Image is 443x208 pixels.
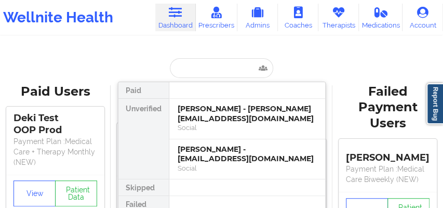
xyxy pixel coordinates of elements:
[118,99,169,179] div: Unverified
[155,4,196,31] a: Dashboard
[7,84,103,100] div: Paid Users
[346,164,429,185] p: Payment Plan : Medical Care Biweekly (NEW)
[178,104,317,123] div: [PERSON_NAME] - [PERSON_NAME][EMAIL_ADDRESS][DOMAIN_NAME]
[426,83,443,124] a: Report Bug
[318,4,359,31] a: Therapists
[14,112,97,136] div: Deki Test OOP Prod
[237,4,278,31] a: Admins
[340,84,436,132] div: Failed Payment Users
[55,180,97,206] button: Patient Data
[346,144,429,164] div: [PERSON_NAME]
[359,4,402,31] a: Medications
[14,136,97,167] p: Payment Plan : Medical Care + Therapy Monthly (NEW)
[178,123,317,132] div: Social
[402,4,443,31] a: Account
[278,4,318,31] a: Coaches
[196,4,237,31] a: Prescribers
[178,145,317,164] div: [PERSON_NAME] - [EMAIL_ADDRESS][DOMAIN_NAME]
[118,179,169,196] div: Skipped
[118,82,169,99] div: Paid
[14,180,56,206] button: View
[178,164,317,173] div: Social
